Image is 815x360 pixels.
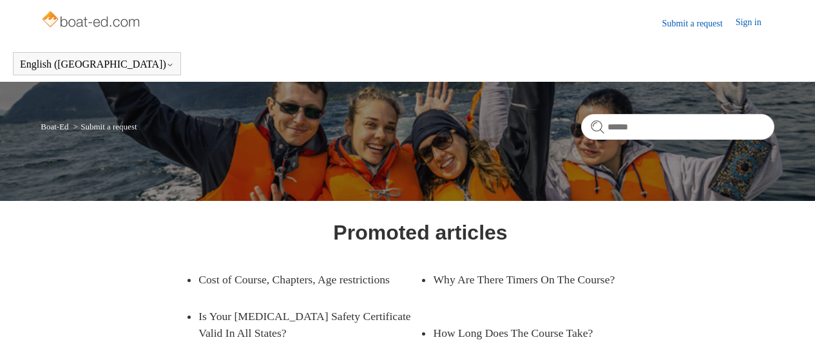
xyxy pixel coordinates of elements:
li: Boat-Ed [41,122,71,131]
li: Submit a request [71,122,137,131]
img: Boat-Ed Help Center home page [41,8,143,33]
button: English ([GEOGRAPHIC_DATA]) [20,59,174,70]
a: Cost of Course, Chapters, Age restrictions [198,261,401,298]
input: Search [581,114,774,140]
a: Is Your [MEDICAL_DATA] Safety Certificate Valid In All States? [198,298,420,352]
h1: Promoted articles [333,217,507,248]
a: Why Are There Timers On The Course? [433,261,635,298]
a: Boat-Ed [41,122,68,131]
a: Submit a request [662,17,736,30]
a: Sign in [736,15,774,31]
a: How Long Does The Course Take? [433,315,635,351]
